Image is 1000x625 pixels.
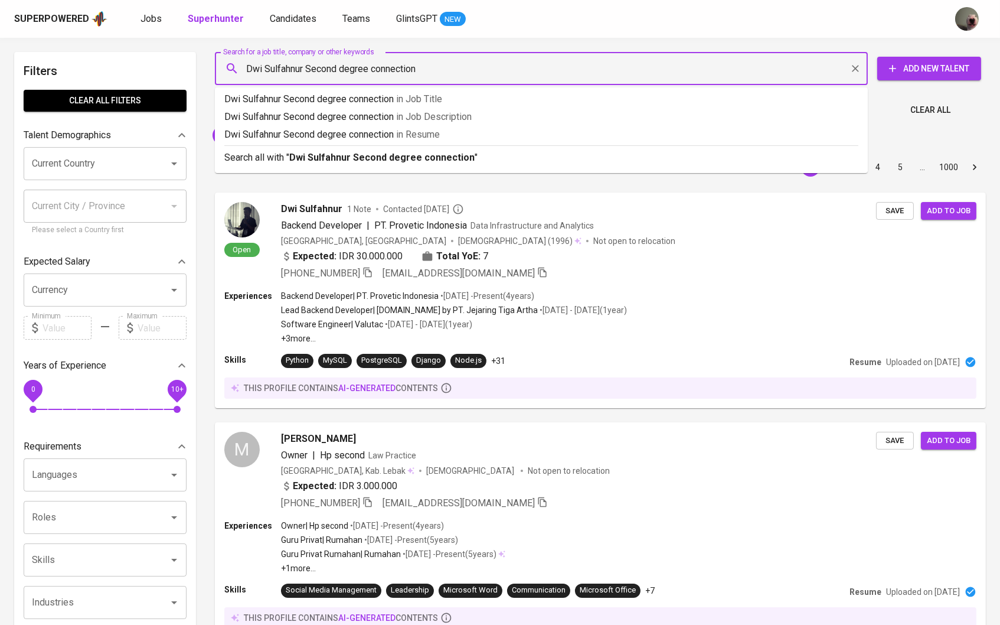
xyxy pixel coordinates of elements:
[213,126,383,145] div: Dwi Sulfahnur Second degree connection
[396,129,440,140] span: in Resume
[323,355,347,366] div: MySQL
[224,520,281,532] p: Experiences
[338,383,396,393] span: AI-generated
[224,432,260,467] div: M
[443,585,498,596] div: Microsoft Word
[882,204,908,218] span: Save
[436,249,481,263] b: Total YoE:
[886,586,960,598] p: Uploaded on [DATE]
[452,203,464,215] svg: By Batam recruiter
[244,612,438,624] p: this profile contains contents
[244,382,438,394] p: this profile contains contents
[281,220,362,231] span: Backend Developer
[215,193,986,408] a: OpenDwi Sulfahnur1 NoteContacted [DATE]Backend Developer|PT. Provetic IndonesiaData Infrastructur...
[312,448,315,463] span: |
[965,158,984,177] button: Go to next page
[921,432,976,450] button: Add to job
[166,282,182,298] button: Open
[367,219,370,233] span: |
[348,520,444,532] p: • [DATE] - Present ( 4 years )
[31,385,35,393] span: 0
[171,385,183,393] span: 10+
[281,268,360,279] span: [PHONE_NUMBER]
[936,158,962,177] button: Go to page 1000
[383,318,472,330] p: • [DATE] - [DATE] ( 1 year )
[228,245,256,255] span: Open
[281,202,342,216] span: Dwi Sulfahnur
[224,202,260,237] img: 0ace1d3cc3bcb3b665ce860735d1f843.jpg
[224,128,858,142] p: Dwi Sulfahnur Second degree connection
[891,158,910,177] button: Go to page 5
[847,60,864,77] button: Clear
[876,432,914,450] button: Save
[281,290,439,302] p: Backend Developer | PT. Provetic Indonesia
[24,123,187,147] div: Talent Demographics
[906,99,955,121] button: Clear All
[24,250,187,274] div: Expected Salary
[913,161,932,173] div: …
[887,61,972,76] span: Add New Talent
[24,354,187,377] div: Years of Experience
[342,12,372,27] a: Teams
[281,304,538,316] p: Lead Backend Developer | [DOMAIN_NAME] by PT. Jejaring Tiga Artha
[166,155,182,172] button: Open
[286,355,309,366] div: Python
[416,355,441,366] div: Django
[383,268,535,279] span: [EMAIL_ADDRESS][DOMAIN_NAME]
[281,235,446,247] div: [GEOGRAPHIC_DATA], [GEOGRAPHIC_DATA]
[293,479,336,493] b: Expected:
[289,152,475,163] b: Dwi Sulfahnur Second degree connection
[24,359,106,373] p: Years of Experience
[955,7,979,31] img: aji.muda@glints.com
[43,316,91,340] input: Value
[368,451,416,460] span: Law Practice
[347,203,371,215] span: 1 Note
[910,103,950,118] span: Clear All
[91,10,107,28] img: app logo
[281,318,383,330] p: Software Engineer | Valutac
[401,548,496,560] p: • [DATE] - Present ( 5 years )
[188,13,244,24] b: Superhunter
[483,249,488,263] span: 7
[426,465,516,477] span: [DEMOGRAPHIC_DATA]
[281,534,362,546] p: Guru Privat | Rumahan
[224,584,281,595] p: Skills
[281,450,308,461] span: Owner
[886,356,960,368] p: Uploaded on [DATE]
[286,585,377,596] div: Social Media Management
[868,158,887,177] button: Go to page 4
[538,304,627,316] p: • [DATE] - [DATE] ( 1 year )
[528,465,610,477] p: Not open to relocation
[342,13,370,24] span: Teams
[338,613,396,623] span: AI-generated
[281,249,403,263] div: IDR 30.000.000
[927,204,970,218] span: Add to job
[320,450,365,461] span: Hp second
[224,92,858,106] p: Dwi Sulfahnur Second degree connection
[374,220,467,231] span: PT. Provetic Indonesia
[281,520,348,532] p: Owner | Hp second
[270,13,316,24] span: Candidates
[876,202,914,220] button: Save
[281,497,360,509] span: [PHONE_NUMBER]
[439,290,534,302] p: • [DATE] - Present ( 4 years )
[383,497,535,509] span: [EMAIL_ADDRESS][DOMAIN_NAME]
[33,93,177,108] span: Clear All filters
[455,355,482,366] div: Node.js
[188,12,246,27] a: Superhunter
[593,235,675,247] p: Not open to relocation
[293,249,336,263] b: Expected:
[24,255,90,269] p: Expected Salary
[24,61,187,80] h6: Filters
[166,509,182,526] button: Open
[166,594,182,611] button: Open
[213,129,370,141] span: Dwi Sulfahnur Second degree connection
[361,355,402,366] div: PostgreSQL
[362,534,458,546] p: • [DATE] - Present ( 5 years )
[281,548,401,560] p: Guru Privat Rumahan | Rumahan
[396,111,472,122] span: in Job Description
[138,316,187,340] input: Value
[396,13,437,24] span: GlintsGPT
[921,202,976,220] button: Add to job
[270,12,319,27] a: Candidates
